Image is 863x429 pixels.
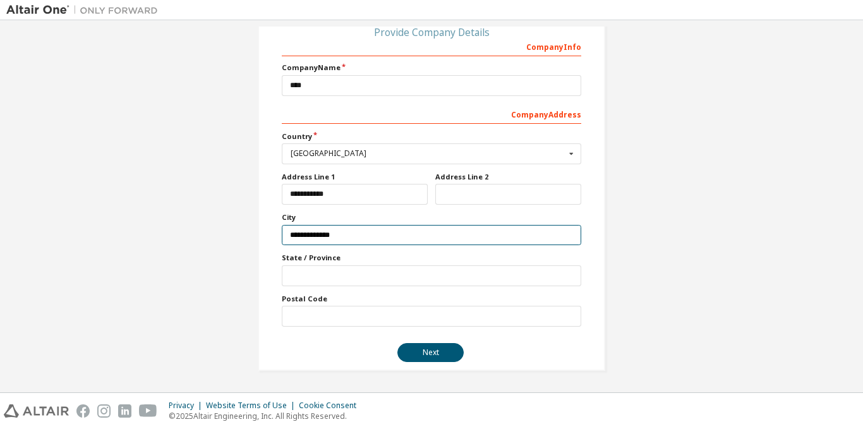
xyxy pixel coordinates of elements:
label: Postal Code [282,294,581,304]
div: Company Address [282,104,581,124]
label: Address Line 2 [435,172,581,182]
p: © 2025 Altair Engineering, Inc. All Rights Reserved. [169,411,364,421]
img: youtube.svg [139,404,157,418]
img: instagram.svg [97,404,111,418]
button: Next [397,343,464,362]
div: Website Terms of Use [206,401,299,411]
div: Company Info [282,36,581,56]
label: Company Name [282,63,581,73]
label: State / Province [282,253,581,263]
div: [GEOGRAPHIC_DATA] [291,150,565,157]
div: Privacy [169,401,206,411]
img: facebook.svg [76,404,90,418]
label: City [282,212,581,222]
label: Address Line 1 [282,172,428,182]
div: Cookie Consent [299,401,364,411]
img: altair_logo.svg [4,404,69,418]
label: Country [282,131,581,142]
img: linkedin.svg [118,404,131,418]
div: Provide Company Details [282,28,581,36]
img: Altair One [6,4,164,16]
